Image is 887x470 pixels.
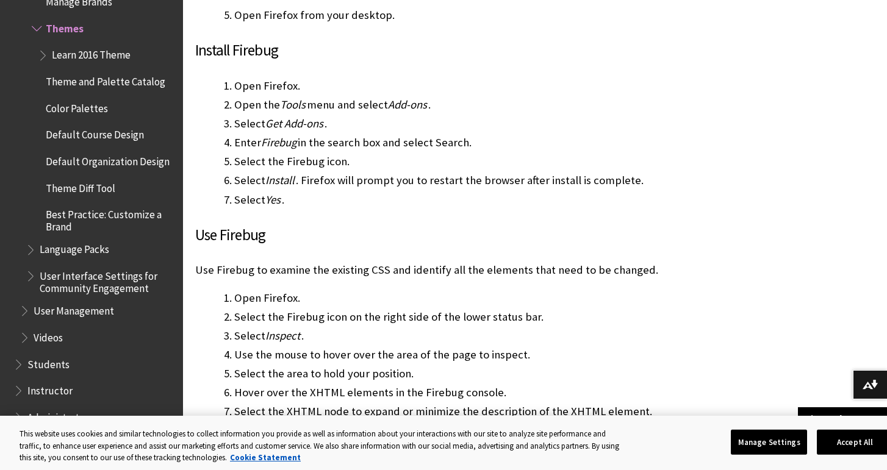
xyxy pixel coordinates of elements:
[195,262,694,278] p: Use Firebug to examine the existing CSS and identify all the elements that need to be changed.
[40,240,109,256] span: Language Packs
[46,125,144,141] span: Default Course Design
[234,384,694,401] li: Hover over the XHTML elements in the Firebug console.
[234,96,694,113] li: Open the menu and select .
[34,301,114,317] span: User Management
[52,45,131,62] span: Learn 2016 Theme
[265,329,300,343] span: Inspect
[46,205,174,233] span: Best Practice: Customize a Brand
[195,224,694,247] h3: Use Firebug
[234,153,694,170] li: Select the Firebug icon.
[798,407,887,430] a: Back to top
[20,428,621,464] div: This website uses cookies and similar technologies to collect information you provide as well as ...
[234,403,694,420] li: Select the XHTML node to expand or minimize the description of the XHTML element.
[234,308,694,326] li: Select the Firebug icon on the right side of the lower status bar.
[46,71,165,88] span: Theme and Palette Catalog
[234,7,694,24] li: Open Firefox from your desktop.
[280,98,306,112] span: Tools
[195,39,694,62] h3: Install Firebug
[234,290,694,307] li: Open Firefox.
[27,354,70,371] span: Students
[230,452,301,463] a: More information about your privacy, opens in a new tab
[34,327,63,344] span: Videos
[234,346,694,363] li: Use the mouse to hover over the area of the page to inspect.
[234,191,694,208] li: Select .
[234,134,694,151] li: Enter in the search box and select Search.
[27,407,88,424] span: Administrator
[40,266,174,294] span: User Interface Settings for Community Engagement
[27,380,73,397] span: Instructor
[731,429,807,455] button: Manage Settings
[46,98,108,115] span: Color Palettes
[234,327,694,344] li: Select .
[265,193,281,207] span: Yes
[46,151,170,168] span: Default Organization Design
[46,178,115,194] span: Theme Diff Tool
[388,98,427,112] span: Add-ons
[234,115,694,132] li: Select .
[234,77,694,94] li: Open Firefox.
[261,135,296,149] span: Firebug
[234,172,694,189] li: Select . Firefox will prompt you to restart the browser after install is complete.
[265,173,295,187] span: Install
[234,365,694,382] li: Select the area to hold your position.
[46,18,84,35] span: Themes
[265,116,323,130] span: Get Add-ons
